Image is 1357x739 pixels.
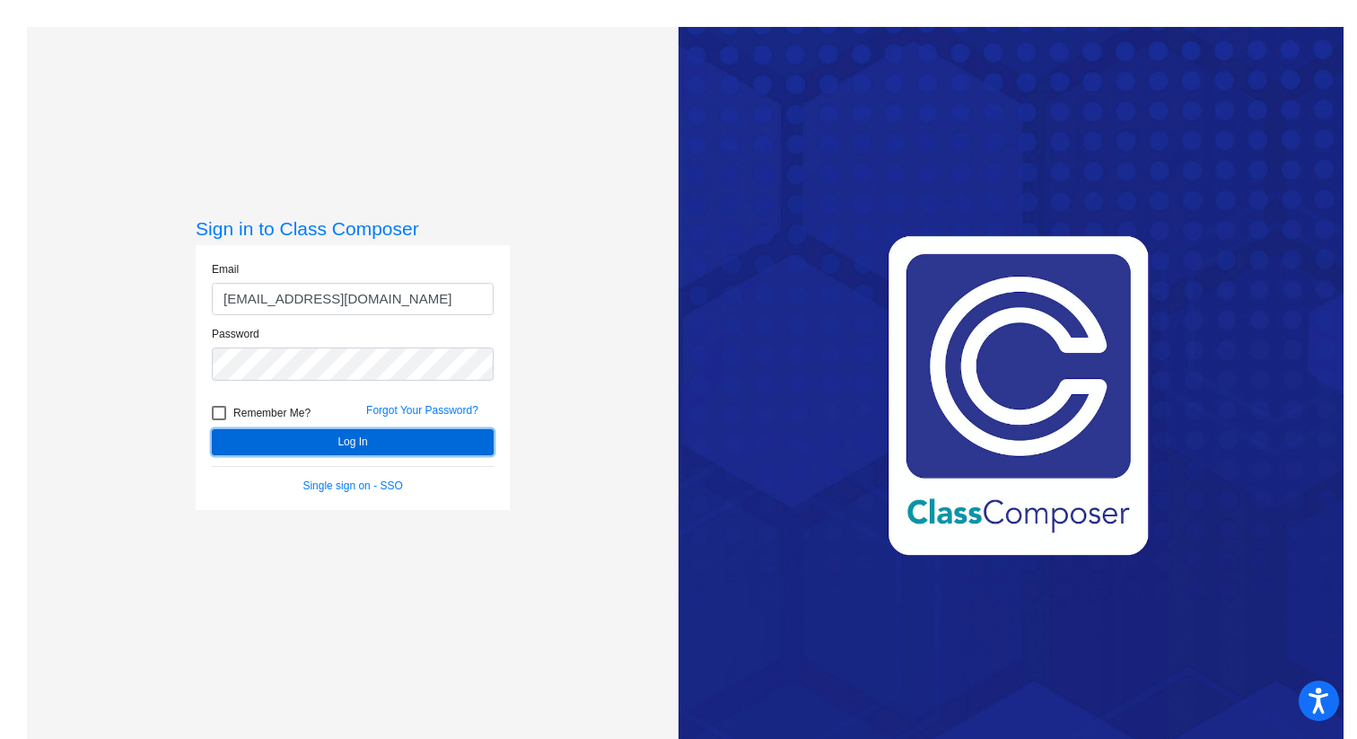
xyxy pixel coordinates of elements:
label: Email [212,261,239,277]
a: Forgot Your Password? [366,404,478,417]
span: Remember Me? [233,402,311,424]
a: Single sign on - SSO [302,479,402,492]
button: Log In [212,429,494,455]
label: Password [212,326,259,342]
h3: Sign in to Class Composer [196,217,510,240]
